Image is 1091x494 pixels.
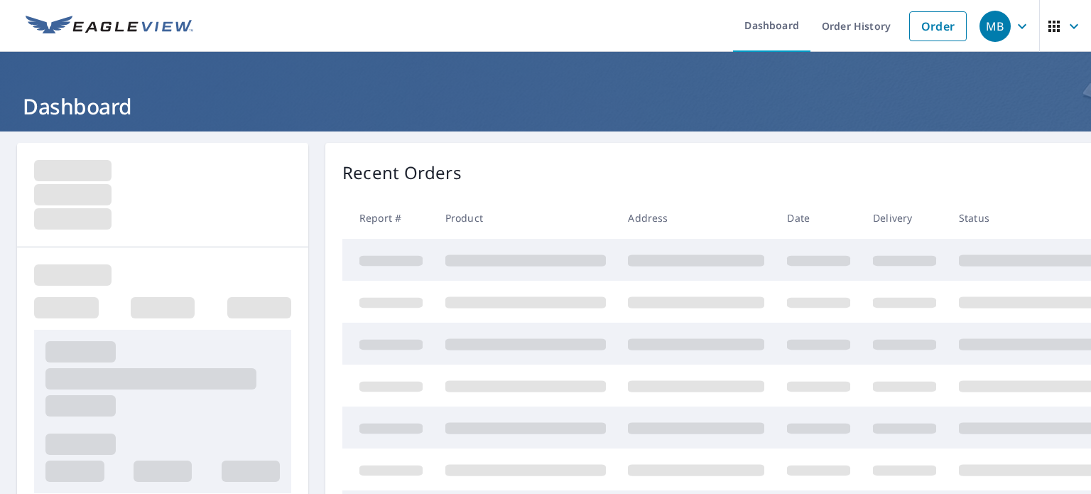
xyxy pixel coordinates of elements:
[909,11,967,41] a: Order
[979,11,1011,42] div: MB
[776,197,862,239] th: Date
[617,197,776,239] th: Address
[434,197,617,239] th: Product
[342,197,434,239] th: Report #
[17,92,1074,121] h1: Dashboard
[26,16,193,37] img: EV Logo
[342,160,462,186] p: Recent Orders
[862,197,948,239] th: Delivery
